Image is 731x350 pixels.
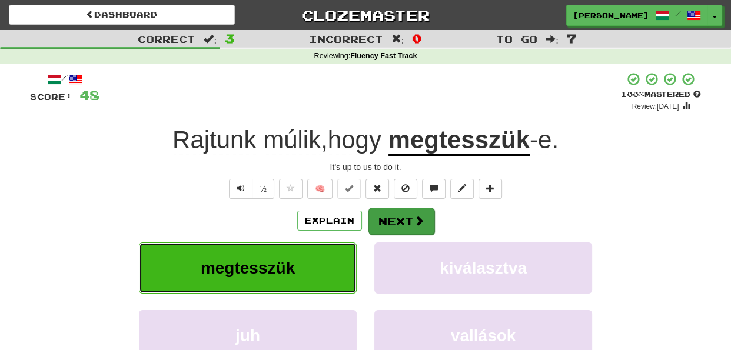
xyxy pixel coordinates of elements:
[279,179,303,199] button: Favorite sentence (alt+f)
[479,179,502,199] button: Add to collection (alt+a)
[573,10,649,21] span: [PERSON_NAME]
[138,33,195,45] span: Correct
[450,179,474,199] button: Edit sentence (alt+d)
[412,31,422,45] span: 0
[422,179,446,199] button: Discuss sentence (alt+u)
[388,126,530,156] u: megtesszük
[79,88,99,102] span: 48
[365,179,389,199] button: Reset to 0% Mastered (alt+r)
[139,242,357,294] button: megtesszük
[204,34,217,44] span: :
[632,102,679,111] small: Review: [DATE]
[30,92,72,102] span: Score:
[227,179,274,199] div: Text-to-speech controls
[621,89,644,99] span: 100 %
[567,31,577,45] span: 7
[30,72,99,86] div: /
[172,126,256,154] span: Rajtunk
[440,259,527,277] span: kiválasztva
[30,161,701,173] div: It's up to us to do it.
[374,242,592,294] button: kiválasztva
[201,259,295,277] span: megtesszük
[307,179,333,199] button: 🧠
[235,326,260,345] span: juh
[172,126,388,154] span: ,
[368,208,434,235] button: Next
[530,126,559,154] span: .
[9,5,235,25] a: Dashboard
[530,126,551,154] span: -e
[546,34,559,44] span: :
[252,179,274,199] button: ½
[621,89,701,100] div: Mastered
[252,5,479,25] a: Clozemaster
[391,34,404,44] span: :
[350,75,391,104] span: 16
[496,33,537,45] span: To go
[394,179,417,199] button: Ignore sentence (alt+i)
[229,179,252,199] button: Play sentence audio (ctl+space)
[309,33,383,45] span: Incorrect
[350,52,417,60] strong: Fluency Fast Track
[225,31,235,45] span: 3
[330,72,350,107] span: +
[675,9,681,18] span: /
[263,126,321,154] span: múlik
[337,179,361,199] button: Set this sentence to 100% Mastered (alt+m)
[328,126,381,154] span: hogy
[451,326,516,345] span: vallások
[297,211,362,231] button: Explain
[566,5,707,26] a: [PERSON_NAME] /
